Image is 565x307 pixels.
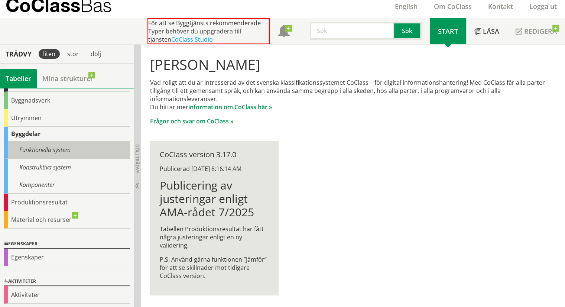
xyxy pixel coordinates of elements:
[160,225,269,249] p: Tabellen Produktionsresultat har fått några justeringar enligt en ny validering.
[160,179,269,219] h1: Publicering av justeringar enligt AMA-rådet 7/2025
[278,26,290,38] span: Notifikationer
[150,56,556,72] h1: [PERSON_NAME]
[150,117,234,125] a: Frågor och svar om CoClass »
[1,50,36,58] div: Trädvy
[86,49,105,59] div: dölj
[37,69,99,88] a: Mina strukturer
[521,2,565,11] a: Logga ut
[4,211,130,229] div: Material och resurser
[483,27,499,36] span: Läsa
[160,255,269,280] p: P.S. Använd gärna funktionen ”Jämför” för att se skillnader mot tidigare CoClass version.
[150,78,556,111] p: Vad roligt att du är intresserad av det svenska klassifikationssystemet CoClass – för digital inf...
[4,249,130,266] div: Egenskaper
[4,159,130,176] div: Konstruktiva system
[160,165,269,173] div: Publicerad [DATE] 8:16:14 AM
[171,35,213,43] a: CoClass Studio
[387,2,426,11] a: English
[310,22,394,40] input: Sök
[4,176,130,194] div: Komponenter
[426,2,480,11] a: Om CoClass
[4,127,130,141] div: Byggdelar
[438,27,458,36] span: Start
[39,49,60,59] div: liten
[394,22,422,40] button: Sök
[430,18,466,44] a: Start
[507,18,565,44] a: Redigera
[63,49,83,59] div: stor
[4,109,130,127] div: Utrymmen
[4,286,130,304] div: Aktiviteter
[4,92,130,109] div: Byggnadsverk
[188,103,272,111] a: information om CoClass här »
[134,144,140,173] span: Dölj trädvy
[524,27,557,36] span: Redigera
[4,141,130,159] div: Funktionella system
[466,18,507,44] a: Läsa
[147,18,270,44] div: För att se Byggtjänsts rekommenderade Typer behöver du uppgradera till tjänsten
[480,2,521,11] a: Kontakt
[4,277,130,286] div: Aktiviteter
[4,194,130,211] div: Produktionsresultat
[6,1,112,9] p: CoClass
[160,151,269,159] div: CoClass version 3.17.0
[4,240,130,249] div: Egenskaper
